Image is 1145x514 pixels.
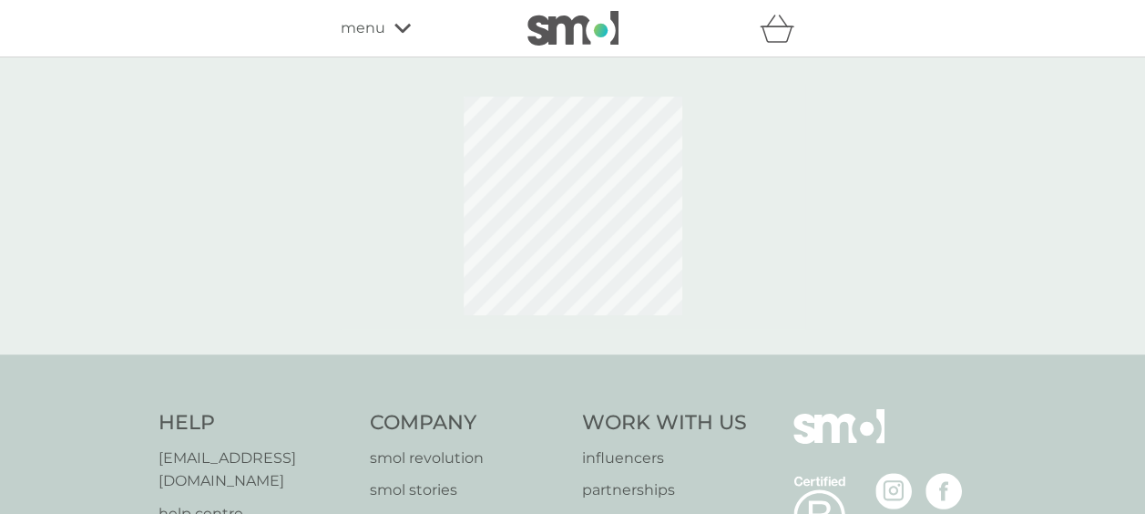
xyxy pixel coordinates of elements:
img: visit the smol Instagram page [875,473,912,509]
a: influencers [582,447,747,470]
img: smol [527,11,619,46]
h4: Company [370,409,564,437]
a: [EMAIL_ADDRESS][DOMAIN_NAME] [158,447,353,493]
a: smol revolution [370,447,564,470]
span: menu [341,16,385,40]
a: partnerships [582,478,747,502]
a: smol stories [370,478,564,502]
img: smol [793,409,884,471]
h4: Help [158,409,353,437]
img: visit the smol Facebook page [925,473,962,509]
h4: Work With Us [582,409,747,437]
div: basket [760,10,805,46]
